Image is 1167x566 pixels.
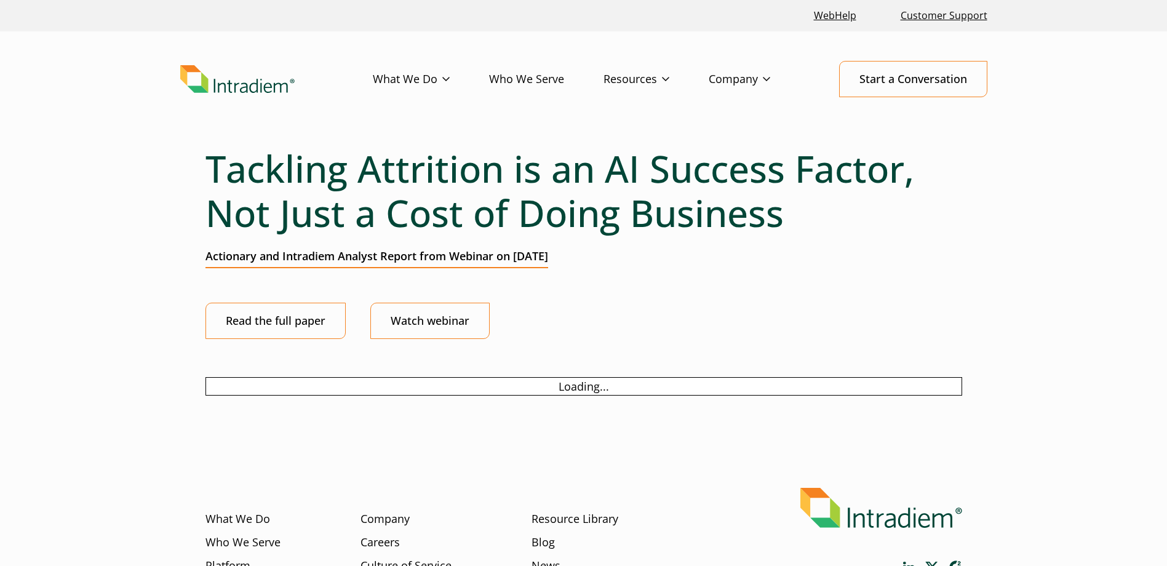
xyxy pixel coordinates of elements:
a: Blog [532,535,555,551]
a: Who We Serve [205,535,281,551]
img: Intradiem [180,65,295,94]
a: Start a Conversation [839,61,987,97]
a: Who We Serve [489,62,603,97]
a: Resource Library [532,511,618,527]
a: What We Do [373,62,489,97]
a: Link opens in a new window [205,303,346,339]
a: Careers [360,535,400,551]
h1: Tackling Attrition is an AI Success Factor, Not Just a Cost of Doing Business [205,146,962,235]
div: Loading... [206,378,962,395]
a: Link to homepage of Intradiem [180,65,373,94]
a: Company [709,62,810,97]
a: Customer Support [896,2,992,29]
a: Company [360,511,410,527]
a: Resources [603,62,709,97]
a: Link opens in a new window [370,303,490,339]
a: What We Do [205,511,270,527]
h3: Actionary and Intradiem Analyst Report from Webinar on [DATE] [205,250,548,268]
img: Intradiem [800,488,962,528]
a: Link opens in a new window [809,2,861,29]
